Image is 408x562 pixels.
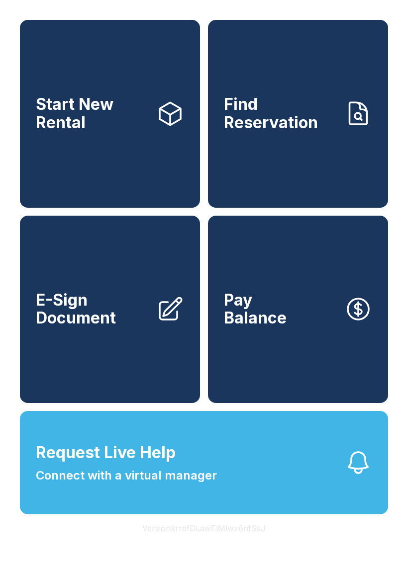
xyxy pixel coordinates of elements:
button: VersionkrrefDLawElMlwz8nfSsJ [134,514,274,542]
button: Request Live HelpConnect with a virtual manager [20,411,388,514]
a: E-Sign Document [20,216,200,403]
span: Find Reservation [224,95,336,132]
span: E-Sign Document [36,291,148,327]
span: Start New Rental [36,95,148,132]
a: Find Reservation [208,20,388,208]
a: Start New Rental [20,20,200,208]
span: Connect with a virtual manager [36,467,217,484]
span: Request Live Help [36,441,176,465]
span: Pay Balance [224,291,287,327]
button: PayBalance [208,216,388,403]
